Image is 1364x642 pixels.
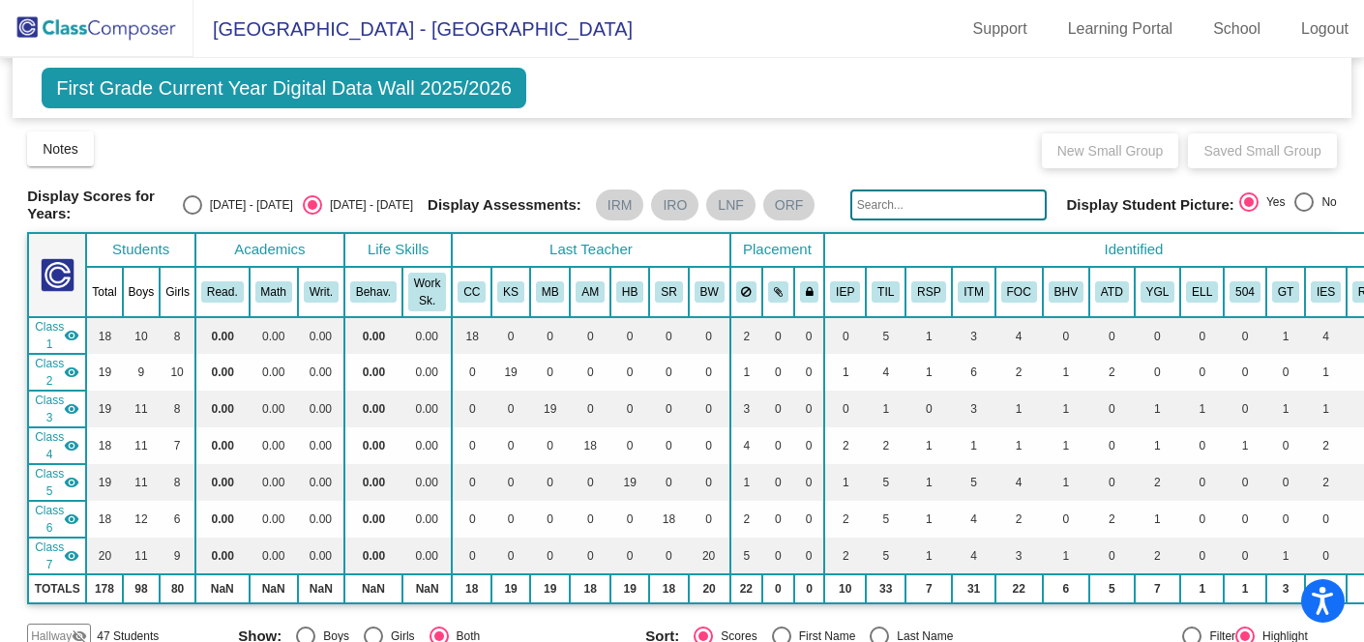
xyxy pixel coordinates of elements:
td: 0 [530,538,571,574]
td: 2 [866,427,905,464]
td: 0 [649,391,688,427]
td: 2 [824,427,866,464]
button: ELL [1186,281,1218,303]
td: 0 [530,427,571,464]
td: 0 [452,464,491,501]
a: Support [958,14,1043,44]
td: 12 [123,501,161,538]
span: Display Student Picture: [1067,196,1234,214]
td: 0 [1266,427,1305,464]
td: 0 [1224,501,1266,538]
td: 0.00 [298,464,344,501]
td: 18 [86,317,122,354]
td: 0 [491,538,530,574]
th: Life Skills [344,233,452,267]
button: Notes [27,131,94,166]
td: 11 [123,391,161,427]
span: Class 1 [35,318,64,353]
td: 3 [730,391,763,427]
th: Caitlyn Cothern [452,267,491,317]
button: Writ. [304,281,339,303]
mat-icon: visibility [64,365,79,380]
td: 0 [491,501,530,538]
td: 0.00 [344,501,402,538]
td: 5 [866,464,905,501]
td: 0 [762,464,794,501]
td: 2 [730,501,763,538]
td: 0.00 [344,354,402,391]
td: 6 [160,501,195,538]
td: 19 [530,391,571,427]
td: 2 [824,538,866,574]
mat-radio-group: Select an option [1239,192,1337,218]
td: 4 [730,427,763,464]
mat-chip: LNF [706,190,755,220]
td: 0 [762,538,794,574]
td: 18 [649,501,688,538]
td: 0.00 [402,538,452,574]
td: 11 [123,464,161,501]
td: 0 [824,317,866,354]
button: IES [1311,281,1341,303]
td: 0 [762,501,794,538]
td: 0 [649,354,688,391]
td: 1 [824,354,866,391]
a: Logout [1286,14,1364,44]
th: Keep with students [762,267,794,317]
td: 0.00 [250,354,298,391]
span: Display Assessments: [428,196,581,214]
input: Search... [850,190,1047,220]
td: 0.00 [195,464,250,501]
td: 1 [1043,354,1089,391]
td: 0 [649,317,688,354]
td: 0 [649,538,688,574]
span: Display Scores for Years: [27,188,167,222]
th: Individualized Education Plan [824,267,866,317]
td: 0 [1224,391,1266,427]
td: 1 [1135,391,1181,427]
td: 0 [762,391,794,427]
mat-icon: visibility [64,328,79,343]
td: 1 [1266,391,1305,427]
td: 4 [952,538,994,574]
mat-icon: visibility [64,401,79,417]
td: 0.00 [195,501,250,538]
td: 0 [491,317,530,354]
td: 9 [123,354,161,391]
td: 10 [160,354,195,391]
td: 1 [1224,427,1266,464]
td: 0 [794,391,825,427]
button: YGL [1141,281,1175,303]
button: AM [576,281,605,303]
td: 0 [491,391,530,427]
td: 0.00 [298,427,344,464]
td: 0 [1266,354,1305,391]
td: 0 [905,391,952,427]
td: 20 [86,538,122,574]
td: 0 [1180,354,1224,391]
td: 4 [1305,317,1347,354]
td: 1 [952,427,994,464]
td: 0 [689,427,730,464]
td: 1 [1043,427,1089,464]
td: 0.00 [195,391,250,427]
a: Learning Portal [1053,14,1189,44]
button: TIL [872,281,900,303]
td: 1 [730,354,763,391]
button: Math [255,281,292,303]
td: 4 [952,501,994,538]
th: Young for grade level [1135,267,1181,317]
td: 0 [794,354,825,391]
th: Total [86,267,122,317]
button: Behav. [350,281,397,303]
th: Difficulty Focusing [995,267,1043,317]
td: 0 [452,391,491,427]
td: 0 [1089,317,1135,354]
td: 3 [995,538,1043,574]
td: 0 [1224,317,1266,354]
td: 4 [866,354,905,391]
mat-icon: visibility [64,438,79,453]
td: 0 [452,354,491,391]
td: 0.00 [344,317,402,354]
button: RSP [911,281,946,303]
